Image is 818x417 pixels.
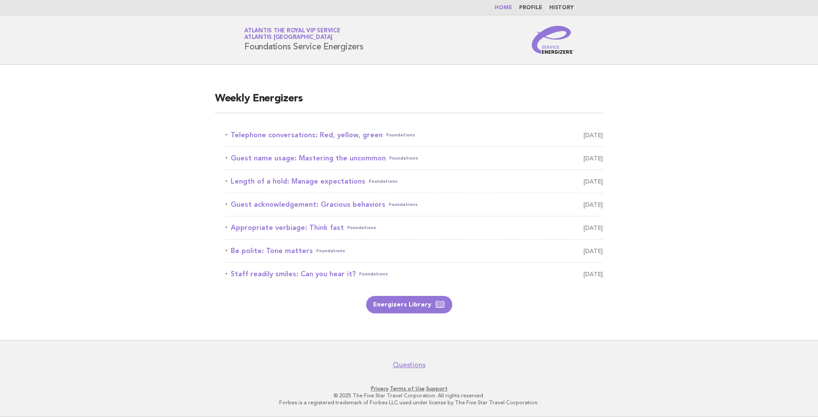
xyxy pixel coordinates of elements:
[142,392,676,399] p: © 2025 The Five Star Travel Corporation. All rights reserved.
[244,28,364,51] h1: Foundations Service Energizers
[316,245,345,257] span: Foundations
[389,152,418,164] span: Foundations
[583,175,603,188] span: [DATE]
[583,268,603,280] span: [DATE]
[215,92,603,113] h2: Weekly Energizers
[225,222,603,234] a: Appropriate verbiage: Think fastFoundations [DATE]
[583,245,603,257] span: [DATE]
[426,386,447,392] a: Support
[583,129,603,141] span: [DATE]
[583,222,603,234] span: [DATE]
[244,28,340,40] a: Atlantis the Royal VIP ServiceAtlantis [GEOGRAPHIC_DATA]
[369,175,398,188] span: Foundations
[549,5,574,10] a: History
[244,35,333,41] span: Atlantis [GEOGRAPHIC_DATA]
[583,152,603,164] span: [DATE]
[142,385,676,392] p: · ·
[142,399,676,406] p: Forbes is a registered trademark of Forbes LLC used under license by The Five Star Travel Corpora...
[225,198,603,211] a: Guest acknowledgement: Gracious behaviorsFoundations [DATE]
[347,222,376,234] span: Foundations
[393,361,426,369] a: Questions
[532,26,574,54] img: Service Energizers
[366,296,452,313] a: Energizers Library
[389,198,418,211] span: Foundations
[225,175,603,188] a: Length of a hold: Manage expectationsFoundations [DATE]
[390,386,425,392] a: Terms of Use
[519,5,542,10] a: Profile
[386,129,415,141] span: Foundations
[583,198,603,211] span: [DATE]
[359,268,388,280] span: Foundations
[225,129,603,141] a: Telephone conversations: Red, yellow, greenFoundations [DATE]
[225,245,603,257] a: Be polite: Tone mattersFoundations [DATE]
[225,152,603,164] a: Guest name usage: Mastering the uncommonFoundations [DATE]
[495,5,512,10] a: Home
[225,268,603,280] a: Staff readily smiles: Can you hear it?Foundations [DATE]
[371,386,388,392] a: Privacy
